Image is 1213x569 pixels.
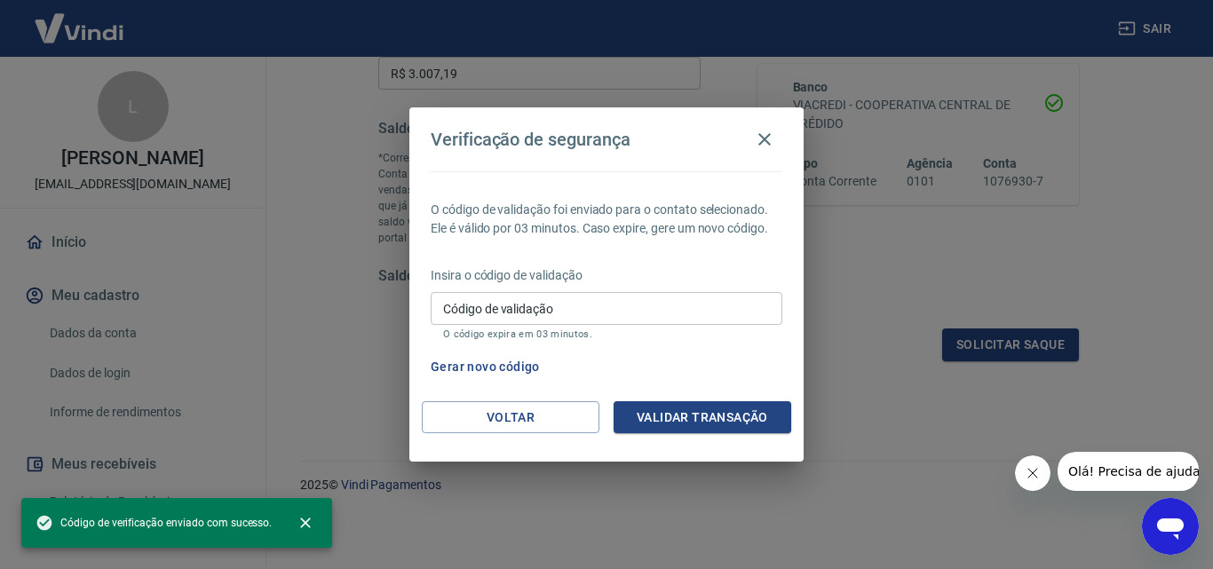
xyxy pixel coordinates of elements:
iframe: Fechar mensagem [1015,455,1050,491]
button: Voltar [422,401,599,434]
iframe: Mensagem da empresa [1058,452,1199,491]
span: Código de verificação enviado com sucesso. [36,514,272,532]
p: Insira o código de validação [431,266,782,285]
span: Olá! Precisa de ajuda? [11,12,149,27]
iframe: Botão para abrir a janela de mensagens [1142,498,1199,555]
p: O código de validação foi enviado para o contato selecionado. Ele é válido por 03 minutos. Caso e... [431,201,782,238]
button: Validar transação [614,401,791,434]
button: Gerar novo código [424,351,547,383]
p: O código expira em 03 minutos. [443,328,770,340]
h4: Verificação de segurança [431,129,630,150]
button: close [286,503,325,542]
